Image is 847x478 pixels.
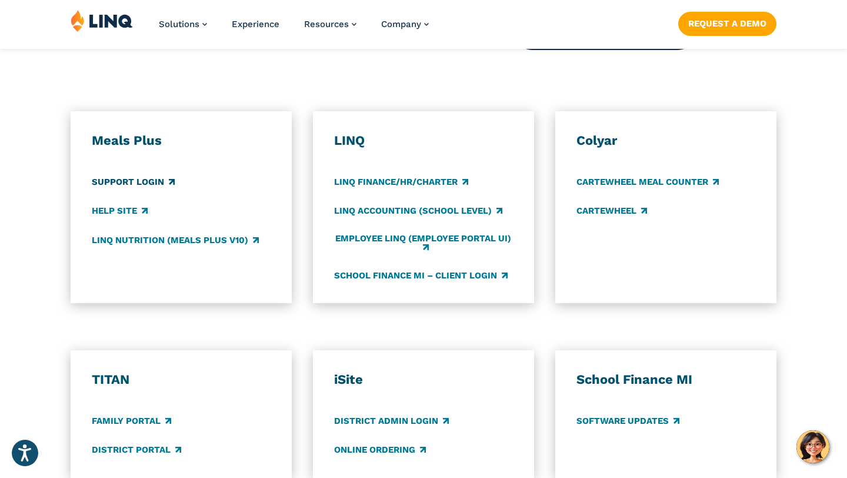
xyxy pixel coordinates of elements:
[381,19,429,29] a: Company
[92,176,175,189] a: Support Login
[304,19,349,29] span: Resources
[92,444,181,457] a: District Portal
[304,19,356,29] a: Resources
[334,176,468,189] a: LINQ Finance/HR/Charter
[71,9,133,32] img: LINQ | K‑12 Software
[678,9,776,35] nav: Button Navigation
[576,132,755,149] h3: Colyar
[232,19,279,29] a: Experience
[92,414,171,427] a: Family Portal
[576,176,719,189] a: CARTEWHEEL Meal Counter
[159,19,207,29] a: Solutions
[576,371,755,388] h3: School Finance MI
[159,19,199,29] span: Solutions
[334,269,508,282] a: School Finance MI – Client Login
[576,205,647,218] a: CARTEWHEEL
[159,9,429,48] nav: Primary Navigation
[334,414,449,427] a: District Admin Login
[92,371,271,388] h3: TITAN
[678,12,776,35] a: Request a Demo
[381,19,421,29] span: Company
[334,132,513,149] h3: LINQ
[92,132,271,149] h3: Meals Plus
[92,205,148,218] a: Help Site
[334,444,426,457] a: Online Ordering
[334,371,513,388] h3: iSite
[334,205,502,218] a: LINQ Accounting (school level)
[92,234,259,247] a: LINQ Nutrition (Meals Plus v10)
[334,234,513,253] a: Employee LINQ (Employee Portal UI)
[576,414,679,427] a: Software Updates
[796,430,829,463] button: Hello, have a question? Let’s chat.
